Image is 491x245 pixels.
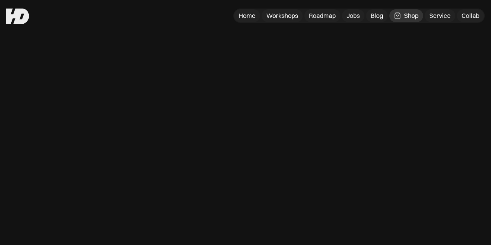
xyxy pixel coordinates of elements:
div: Shop [404,12,418,20]
a: Shop [389,9,423,22]
a: Roadmap [304,9,340,22]
a: Jobs [342,9,364,22]
a: Collab [457,9,484,22]
div: Roadmap [309,12,336,20]
div: Workshops [266,12,298,20]
a: Service [425,9,455,22]
a: Blog [366,9,388,22]
a: Workshops [262,9,303,22]
div: Service [429,12,451,20]
a: Home [234,9,260,22]
div: Collab [462,12,479,20]
div: Home [239,12,255,20]
div: Blog [371,12,383,20]
div: Jobs [347,12,360,20]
